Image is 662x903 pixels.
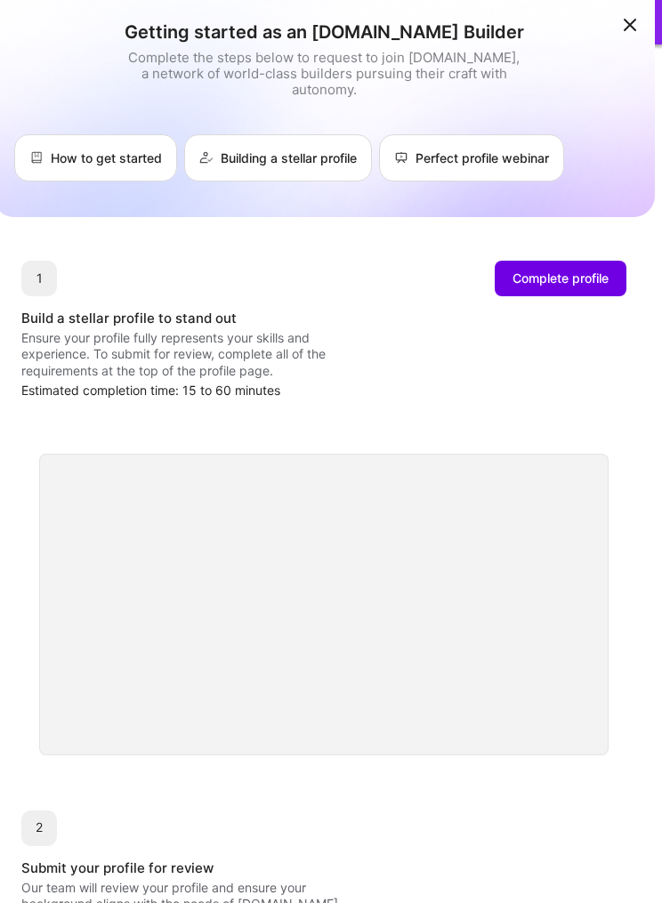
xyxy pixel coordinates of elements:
img: Perfect profile webinar [394,150,408,165]
div: 1 [21,261,57,296]
a: Perfect profile webinar [379,134,564,181]
button: Complete profile [495,261,626,296]
div: Complete the steps below to request to join [DOMAIN_NAME], a network of world-class builders purs... [124,50,524,99]
iframe: video [39,454,609,755]
img: How to get started [29,150,44,165]
div: 2 [21,810,57,846]
img: Building a stellar profile [199,150,214,165]
h1: Getting started as an [DOMAIN_NAME] Builder [14,21,634,43]
div: Estimated completion time: 15 to 60 minutes [21,383,377,399]
a: Building a stellar profile [184,134,372,181]
div: Ensure your profile fully represents your skills and experience. To submit for review, complete a... [21,330,377,379]
img: Close [619,14,641,36]
span: Complete profile [513,270,609,287]
a: How to get started [14,134,177,181]
div: Submit your profile for review [21,860,377,876]
div: Build a stellar profile to stand out [21,310,377,327]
